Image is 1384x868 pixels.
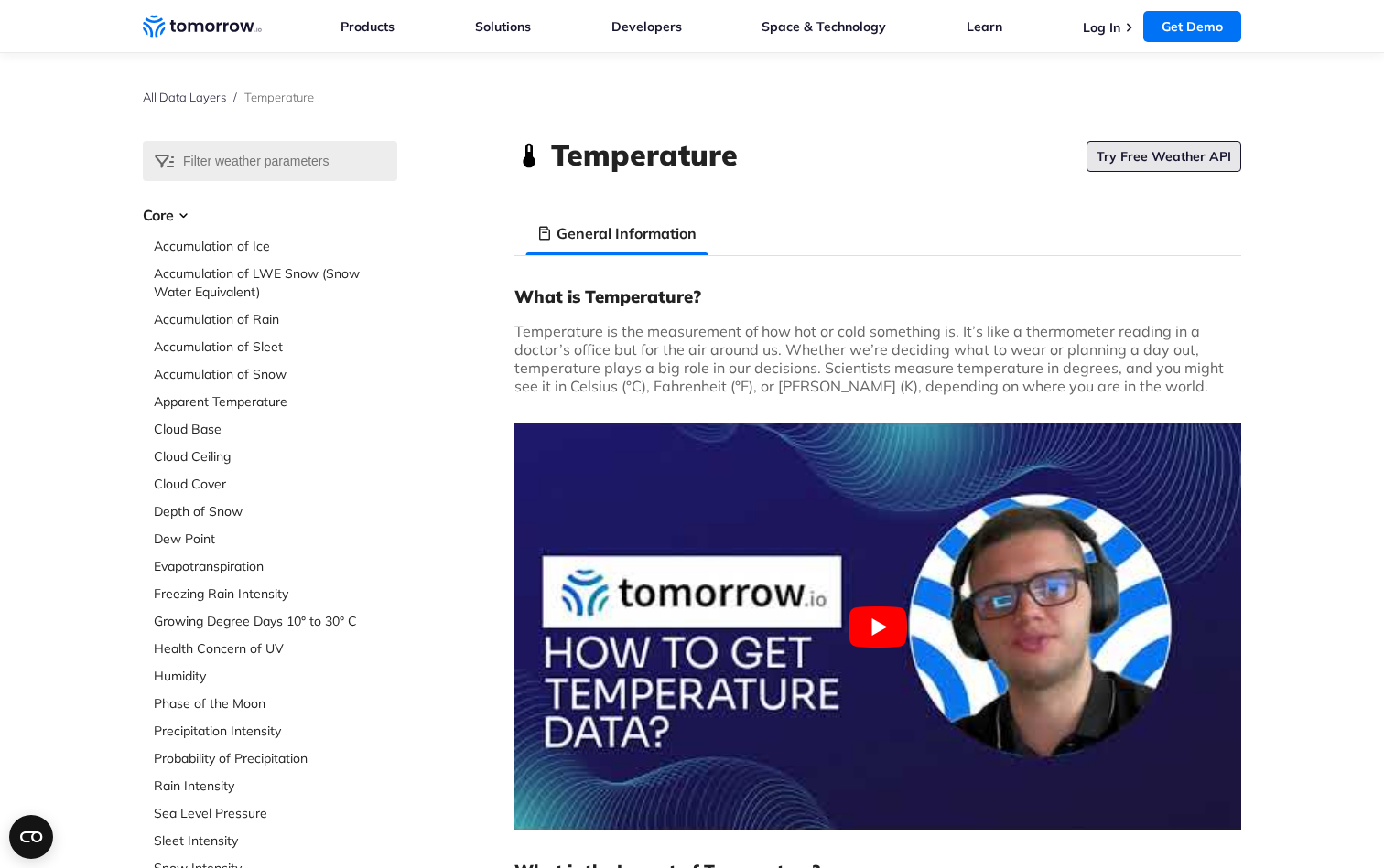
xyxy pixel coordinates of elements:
h3: Core [143,204,397,226]
a: Sea Level Pressure [154,804,397,822]
button: Play Youtube video [514,423,1241,830]
a: Solutions [475,18,531,35]
a: Space & Technology [762,18,886,35]
a: Accumulation of Ice [154,237,397,255]
input: Filter weather parameters [143,141,397,181]
a: Log In [1083,19,1120,36]
h1: Temperature [551,134,738,175]
a: Sleet Intensity [154,831,397,850]
a: Depth of Snow [154,502,397,520]
a: Try Free Weather API [1087,141,1241,172]
a: Get Demo [1143,11,1241,42]
a: Accumulation of LWE Snow (Snow Water Equivalent) [154,264,397,301]
a: Growing Degree Days 10° to 30° C [154,612,397,630]
h3: What is Temperature? [514,285,1241,307]
a: Dew Point [154,530,397,548]
h3: General Information [557,222,697,244]
a: Products [341,18,395,35]
a: Cloud Cover [154,475,397,493]
a: Accumulation of Rain [154,310,397,328]
span: Temperature [244,90,314,104]
a: Evapotranspiration [154,557,397,575]
a: Accumulation of Sleet [154,338,397,356]
a: Accumulation of Snow [154,365,397,383]
span: / [233,90,237,104]
a: Cloud Ceiling [154,447,397,466]
a: Precipitation Intensity [154,722,397,740]
a: Learn [967,18,1002,35]
a: Cloud Base [154,420,397,438]
button: Open CMP widget [9,815,53,859]
a: Apparent Temperature [154,392,397,411]
a: Humidity [154,667,397,685]
a: Probability of Precipitation [154,749,397,767]
a: Freezing Rain Intensity [154,584,397,603]
p: Temperature is the measurement of how hot or cold something is. It’s like a thermometer reading i... [514,322,1241,395]
a: Rain Intensity [154,777,397,795]
a: Phase of the Moon [154,694,397,713]
a: Health Concern of UV [154,639,397,658]
a: All Data Layers [143,90,226,104]
a: Home link [143,13,262,40]
a: Developers [611,18,682,35]
li: General Information [525,211,708,255]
